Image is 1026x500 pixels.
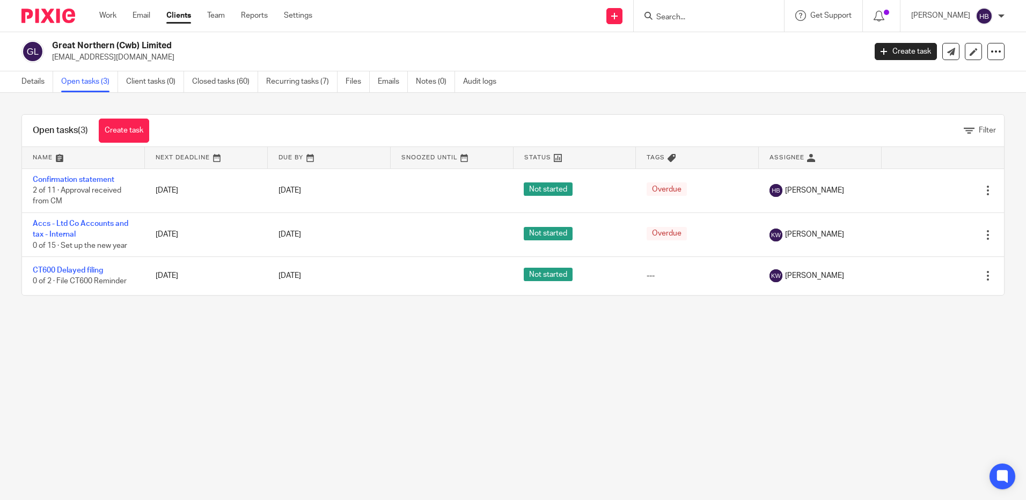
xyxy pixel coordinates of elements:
img: Pixie [21,9,75,23]
span: 2 of 11 · Approval received from CM [33,187,121,205]
input: Search [655,13,752,23]
a: Team [207,10,225,21]
span: [DATE] [279,187,301,194]
img: svg%3E [770,229,782,241]
span: [PERSON_NAME] [785,185,844,196]
img: svg%3E [976,8,993,25]
span: [DATE] [279,231,301,239]
span: Status [524,155,551,160]
a: Confirmation statement [33,176,114,183]
a: Create task [99,119,149,143]
a: Notes (0) [416,71,455,92]
span: 0 of 15 · Set up the new year [33,242,127,249]
a: Client tasks (0) [126,71,184,92]
a: Reports [241,10,268,21]
a: CT600 Delayed filing [33,267,103,274]
a: Work [99,10,116,21]
span: [PERSON_NAME] [785,229,844,240]
a: Settings [284,10,312,21]
p: [PERSON_NAME] [911,10,970,21]
span: Overdue [647,227,687,240]
a: Open tasks (3) [61,71,118,92]
td: [DATE] [145,212,268,256]
a: Closed tasks (60) [192,71,258,92]
img: svg%3E [21,40,44,63]
a: Clients [166,10,191,21]
p: [EMAIL_ADDRESS][DOMAIN_NAME] [52,52,859,63]
h2: Great Northern (Cwb) Limited [52,40,697,52]
a: Emails [378,71,408,92]
a: Create task [875,43,937,60]
a: Accs - Ltd Co Accounts and tax - Internal [33,220,128,238]
span: [PERSON_NAME] [785,270,844,281]
span: Get Support [810,12,852,19]
img: svg%3E [770,184,782,197]
span: 0 of 2 · File CT600 Reminder [33,278,127,285]
div: --- [647,270,748,281]
span: Snoozed Until [401,155,458,160]
a: Audit logs [463,71,504,92]
h1: Open tasks [33,125,88,136]
span: Tags [647,155,665,160]
td: [DATE] [145,168,268,212]
span: [DATE] [279,272,301,280]
span: Not started [524,268,573,281]
a: Files [346,71,370,92]
a: Details [21,71,53,92]
a: Email [133,10,150,21]
img: svg%3E [770,269,782,282]
span: Overdue [647,182,687,196]
a: Recurring tasks (7) [266,71,338,92]
td: [DATE] [145,257,268,295]
span: Filter [979,127,996,134]
span: Not started [524,182,573,196]
span: (3) [78,126,88,135]
span: Not started [524,227,573,240]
